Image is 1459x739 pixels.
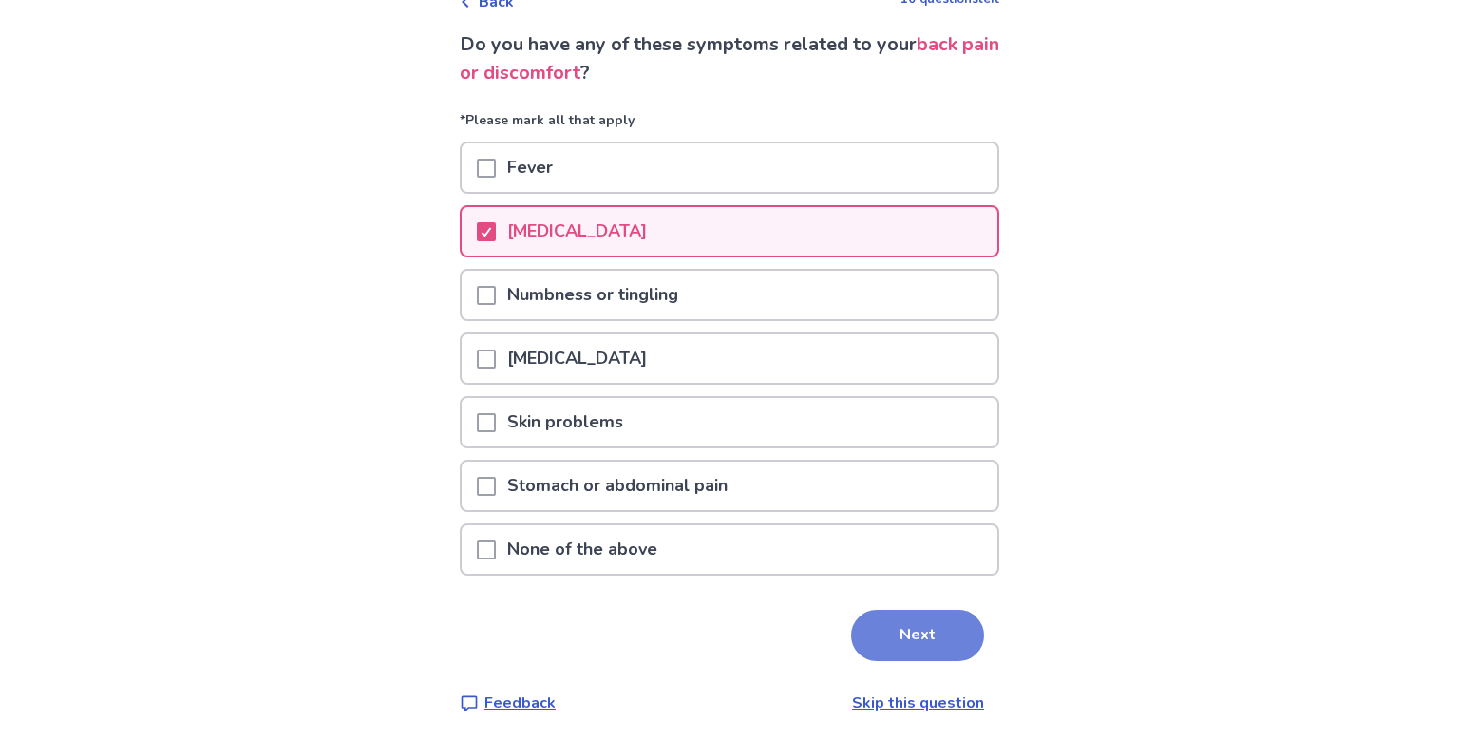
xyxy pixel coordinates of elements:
a: Feedback [460,692,556,714]
p: None of the above [496,525,669,574]
p: Fever [496,143,564,192]
p: Do you have any of these symptoms related to your ? [460,30,999,87]
p: *Please mark all that apply [460,110,999,142]
p: [MEDICAL_DATA] [496,334,658,383]
a: Skip this question [852,692,984,713]
p: Feedback [484,692,556,714]
p: Numbness or tingling [496,271,690,319]
p: [MEDICAL_DATA] [496,207,658,256]
button: Next [851,610,984,661]
p: Skin problems [496,398,635,446]
p: Stomach or abdominal pain [496,462,739,510]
